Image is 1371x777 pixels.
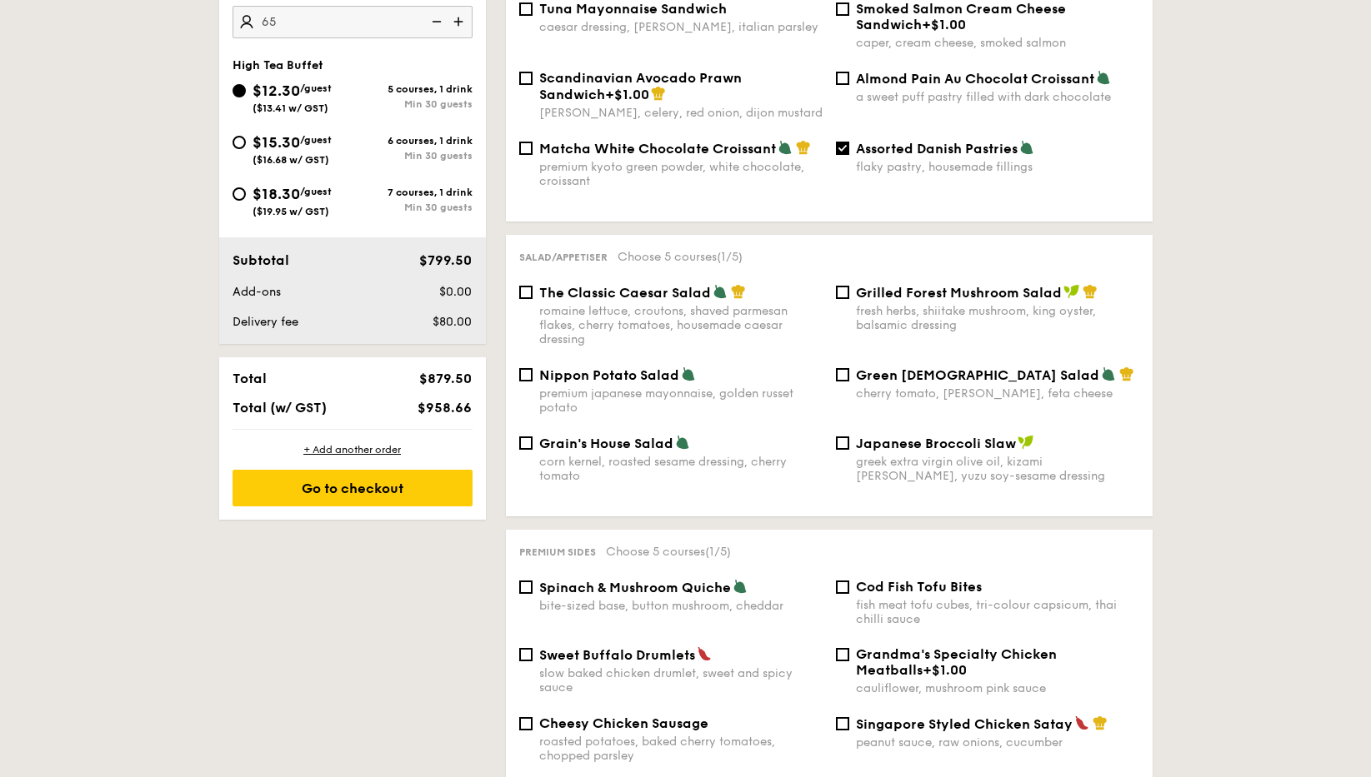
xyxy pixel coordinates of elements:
span: /guest [300,82,332,94]
span: $15.30 [253,133,300,152]
div: [PERSON_NAME], celery, red onion, dijon mustard [539,106,823,120]
span: The Classic Caesar Salad [539,285,711,301]
input: Smoked Salmon Cream Cheese Sandwich+$1.00caper, cream cheese, smoked salmon [836,2,849,16]
img: icon-chef-hat.a58ddaea.svg [731,284,746,299]
div: flaky pastry, housemade fillings [856,160,1139,174]
span: $958.66 [418,400,472,416]
input: Grilled Forest Mushroom Saladfresh herbs, shiitake mushroom, king oyster, balsamic dressing [836,286,849,299]
span: +$1.00 [923,662,967,678]
span: Japanese Broccoli Slaw [856,436,1016,451]
div: slow baked chicken drumlet, sweet and spicy sauce [539,666,823,695]
img: icon-vegetarian.fe4039eb.svg [1096,70,1111,85]
div: roasted potatoes, baked cherry tomatoes, chopped parsley [539,735,823,763]
span: Choose 5 courses [618,250,743,264]
input: Scandinavian Avocado Prawn Sandwich+$1.00[PERSON_NAME], celery, red onion, dijon mustard [519,72,533,85]
span: $12.30 [253,82,300,100]
div: + Add another order [233,443,473,456]
span: $0.00 [439,285,472,299]
div: 5 courses, 1 drink [353,83,473,95]
span: Green [DEMOGRAPHIC_DATA] Salad [856,367,1099,383]
span: Grain's House Salad [539,436,673,451]
span: Cod Fish Tofu Bites [856,579,982,595]
span: Spinach & Mushroom Quiche [539,580,731,595]
span: Matcha White Chocolate Croissant [539,141,776,157]
div: Min 30 guests [353,150,473,162]
input: Assorted Danish Pastriesflaky pastry, housemade fillings [836,142,849,155]
div: cauliflower, mushroom pink sauce [856,681,1139,695]
div: cherry tomato, [PERSON_NAME], feta cheese [856,386,1139,401]
span: ($13.41 w/ GST) [253,102,328,114]
input: Singapore Styled Chicken Sataypeanut sauce, raw onions, cucumber [836,717,849,730]
span: Scandinavian Avocado Prawn Sandwich [539,70,742,102]
span: /guest [300,134,332,146]
div: premium kyoto green powder, white chocolate, croissant [539,160,823,188]
span: Salad/Appetiser [519,252,608,263]
img: icon-reduce.1d2dbef1.svg [423,6,448,37]
div: a sweet puff pastry filled with dark chocolate [856,90,1139,104]
img: icon-vegetarian.fe4039eb.svg [1101,366,1116,381]
span: Add-ons [233,285,281,299]
div: Go to checkout [233,470,473,506]
span: $80.00 [433,315,472,329]
span: ($16.68 w/ GST) [253,154,329,166]
div: 7 courses, 1 drink [353,187,473,198]
span: Assorted Danish Pastries [856,141,1018,157]
img: icon-chef-hat.a58ddaea.svg [796,140,811,155]
div: caesar dressing, [PERSON_NAME], italian parsley [539,20,823,34]
img: icon-vegetarian.fe4039eb.svg [713,284,728,299]
div: romaine lettuce, croutons, shaved parmesan flakes, cherry tomatoes, housemade caesar dressing [539,304,823,346]
input: Cheesy Chicken Sausageroasted potatoes, baked cherry tomatoes, chopped parsley [519,717,533,730]
input: Cod Fish Tofu Bitesfish meat tofu cubes, tri-colour capsicum, thai chilli sauce [836,580,849,594]
span: +$1.00 [605,87,649,102]
span: Grilled Forest Mushroom Salad [856,285,1062,301]
img: icon-add.58712e84.svg [448,6,473,37]
div: premium japanese mayonnaise, golden russet potato [539,386,823,415]
span: Sweet Buffalo Drumlets [539,647,695,663]
img: icon-vegetarian.fe4039eb.svg [681,366,696,381]
span: High Tea Buffet [233,58,323,72]
input: Spinach & Mushroom Quichebite-sized base, button mushroom, cheddar [519,580,533,594]
div: 6 courses, 1 drink [353,135,473,147]
img: icon-spicy.37a8142b.svg [1074,715,1089,730]
input: Sweet Buffalo Drumletsslow baked chicken drumlet, sweet and spicy sauce [519,648,533,661]
img: icon-vegetarian.fe4039eb.svg [1019,140,1034,155]
span: Singapore Styled Chicken Satay [856,716,1073,732]
input: Green [DEMOGRAPHIC_DATA] Saladcherry tomato, [PERSON_NAME], feta cheese [836,368,849,381]
input: $12.30/guest($13.41 w/ GST)5 courses, 1 drinkMin 30 guests [233,84,246,97]
div: fish meat tofu cubes, tri-colour capsicum, thai chilli sauce [856,598,1139,626]
div: fresh herbs, shiitake mushroom, king oyster, balsamic dressing [856,304,1139,332]
span: Nippon Potato Salad [539,367,679,383]
span: Almond Pain Au Chocolat Croissant [856,71,1094,87]
span: $799.50 [419,252,472,268]
span: Subtotal [233,252,289,268]
span: Delivery fee [233,315,298,329]
span: Premium sides [519,546,596,558]
div: corn kernel, roasted sesame dressing, cherry tomato [539,455,823,483]
img: icon-chef-hat.a58ddaea.svg [651,86,666,101]
div: Min 30 guests [353,98,473,110]
input: Almond Pain Au Chocolat Croissanta sweet puff pastry filled with dark chocolate [836,72,849,85]
span: $18.30 [253,185,300,203]
img: icon-vegan.f8ff3823.svg [1018,435,1034,450]
input: The Classic Caesar Saladromaine lettuce, croutons, shaved parmesan flakes, cherry tomatoes, house... [519,286,533,299]
span: /guest [300,186,332,197]
input: Japanese Broccoli Slawgreek extra virgin olive oil, kizami [PERSON_NAME], yuzu soy-sesame dressing [836,436,849,450]
span: Total (w/ GST) [233,400,327,416]
input: Grandma's Specialty Chicken Meatballs+$1.00cauliflower, mushroom pink sauce [836,648,849,661]
span: Total [233,371,267,386]
input: Number of guests [233,6,473,38]
span: (1/5) [705,545,731,559]
img: icon-chef-hat.a58ddaea.svg [1083,284,1098,299]
img: icon-spicy.37a8142b.svg [697,646,712,661]
div: peanut sauce, raw onions, cucumber [856,735,1139,750]
input: Grain's House Saladcorn kernel, roasted sesame dressing, cherry tomato [519,436,533,450]
img: icon-chef-hat.a58ddaea.svg [1093,715,1108,730]
span: ($19.95 w/ GST) [253,206,329,217]
div: Min 30 guests [353,202,473,213]
img: icon-vegetarian.fe4039eb.svg [733,579,748,594]
img: icon-vegan.f8ff3823.svg [1063,284,1080,299]
span: +$1.00 [922,17,966,32]
img: icon-vegetarian.fe4039eb.svg [675,435,690,450]
img: icon-vegetarian.fe4039eb.svg [778,140,793,155]
input: Tuna Mayonnaise Sandwichcaesar dressing, [PERSON_NAME], italian parsley [519,2,533,16]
